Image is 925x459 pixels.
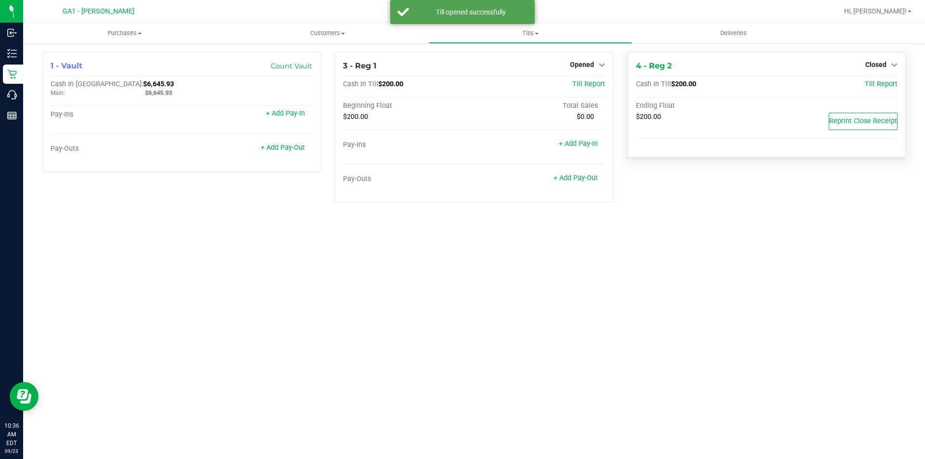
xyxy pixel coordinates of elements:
[572,80,605,88] a: Till Report
[343,61,376,70] span: 3 - Reg 1
[378,80,403,88] span: $200.00
[343,113,368,121] span: $200.00
[865,80,898,88] a: Till Report
[271,62,312,70] a: Count Vault
[226,29,428,38] span: Customers
[23,23,226,43] a: Purchases
[51,110,182,119] div: Pay-Ins
[636,80,671,88] span: Cash In Till
[7,69,17,79] inline-svg: Retail
[261,144,305,152] a: + Add Pay-Out
[51,61,82,70] span: 1 - Vault
[632,23,835,43] a: Deliveries
[636,113,661,121] span: $200.00
[4,421,19,447] p: 10:36 AM EDT
[343,102,474,110] div: Beginning Float
[7,49,17,58] inline-svg: Inventory
[865,61,886,68] span: Closed
[707,29,760,38] span: Deliveries
[636,61,672,70] span: 4 - Reg 2
[829,117,897,125] span: Reprint Close Receipt
[636,102,767,110] div: Ending Float
[671,80,696,88] span: $200.00
[577,113,594,121] span: $0.00
[51,80,143,88] span: Cash In [GEOGRAPHIC_DATA]:
[226,23,429,43] a: Customers
[143,80,174,88] span: $6,645.93
[414,7,528,17] div: Till opened successfully
[63,7,134,15] span: GA1 - [PERSON_NAME]
[7,111,17,120] inline-svg: Reports
[844,7,907,15] span: Hi, [PERSON_NAME]!
[429,23,632,43] a: Tills
[4,447,19,455] p: 09/23
[7,90,17,100] inline-svg: Call Center
[559,140,598,148] a: + Add Pay-In
[343,175,474,184] div: Pay-Outs
[343,141,474,149] div: Pay-Ins
[829,113,898,130] button: Reprint Close Receipt
[343,80,378,88] span: Cash In Till
[51,90,65,96] span: Main:
[10,382,39,411] iframe: Resource center
[145,89,172,96] span: $6,645.93
[554,174,598,182] a: + Add Pay-Out
[266,109,305,118] a: + Add Pay-In
[51,144,182,153] div: Pay-Outs
[570,61,594,68] span: Opened
[429,29,631,38] span: Tills
[23,29,226,38] span: Purchases
[7,28,17,38] inline-svg: Inbound
[474,102,605,110] div: Total Sales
